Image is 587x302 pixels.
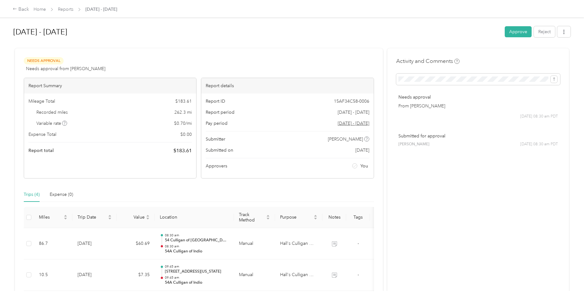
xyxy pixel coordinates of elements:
p: 09:45 am [165,275,229,280]
span: [DATE] [355,147,369,154]
p: 08:30 am [165,244,229,249]
p: [STREET_ADDRESS][US_STATE] [165,269,229,275]
span: [PERSON_NAME] [328,136,363,142]
span: - [358,272,359,277]
p: 09:45 am [165,264,229,269]
div: Report Summary [24,78,196,94]
span: Track Method [239,212,265,223]
span: 15AF34C58-0006 [334,98,369,105]
span: Approvers [206,163,227,169]
td: [DATE] [72,228,117,260]
a: Home [34,7,46,12]
span: Mileage Total [28,98,55,105]
th: Value [117,207,155,228]
span: [PERSON_NAME] [398,142,429,147]
td: 10.5 [34,259,72,291]
span: Trip Date [78,214,107,220]
span: Miles [39,214,62,220]
th: Tags [346,207,370,228]
td: $60.69 [117,228,155,260]
span: Expense Total [28,131,56,138]
span: You [360,163,368,169]
span: Pay period [206,120,228,127]
span: - [358,241,359,246]
th: Purpose [275,207,322,228]
span: caret-up [314,214,317,218]
p: Submitted for approval [398,133,558,139]
span: Submitted on [206,147,233,154]
span: Variable rate [36,120,67,127]
span: Purpose [280,214,312,220]
span: Report ID [206,98,225,105]
p: 54 Culligan of [GEOGRAPHIC_DATA] [165,238,229,243]
span: [DATE] 08:30 am PDT [520,142,558,147]
span: Needs approval from [PERSON_NAME] [26,65,105,72]
span: Report total [28,147,54,154]
td: Hall's Culligan Water [275,259,322,291]
span: Report period [206,109,234,116]
p: 54A Culligan of Indio [165,280,229,286]
span: caret-down [146,217,150,220]
span: Go to pay period [338,120,369,127]
span: [DATE] - [DATE] [85,6,117,13]
th: Location [155,207,234,228]
span: caret-up [108,214,112,218]
button: Reject [534,26,555,37]
th: Track Method [234,207,275,228]
span: Recorded miles [36,109,68,116]
th: Notes [322,207,346,228]
p: Needs approval [398,94,558,100]
span: [DATE] 08:30 am PDT [520,114,558,119]
h4: Activity and Comments [396,57,459,65]
th: Trip Date [72,207,117,228]
iframe: Everlance-gr Chat Button Frame [552,267,587,302]
button: Approve [505,26,532,37]
td: [DATE] [72,259,117,291]
td: Manual [234,228,275,260]
td: Manual [234,259,275,291]
span: Submitter [206,136,225,142]
span: caret-down [314,217,317,220]
span: $ 0.00 [180,131,192,138]
span: caret-up [64,214,67,218]
h1: Sep 1 - 30, 2025 [13,24,500,39]
div: Trips (4) [24,191,40,198]
div: Back [13,6,29,13]
p: 08:30 am [165,233,229,238]
a: Reports [58,7,73,12]
th: Miles [34,207,72,228]
span: Needs Approval [24,57,64,64]
span: caret-up [266,214,270,218]
span: 262.3 mi [174,109,192,116]
span: [DATE] - [DATE] [338,109,369,116]
div: Report details [201,78,373,94]
td: $7.35 [117,259,155,291]
span: $ 0.70 / mi [174,120,192,127]
p: 54A Culligan of Indio [165,249,229,254]
div: Expense (0) [50,191,73,198]
span: $ 183.61 [175,98,192,105]
span: caret-down [64,217,67,220]
span: caret-up [146,214,150,218]
span: caret-down [108,217,112,220]
td: Hall's Culligan Water [275,228,322,260]
span: $ 183.61 [173,147,192,154]
span: caret-down [266,217,270,220]
td: 86.7 [34,228,72,260]
span: Value [122,214,145,220]
p: From [PERSON_NAME] [398,103,558,109]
